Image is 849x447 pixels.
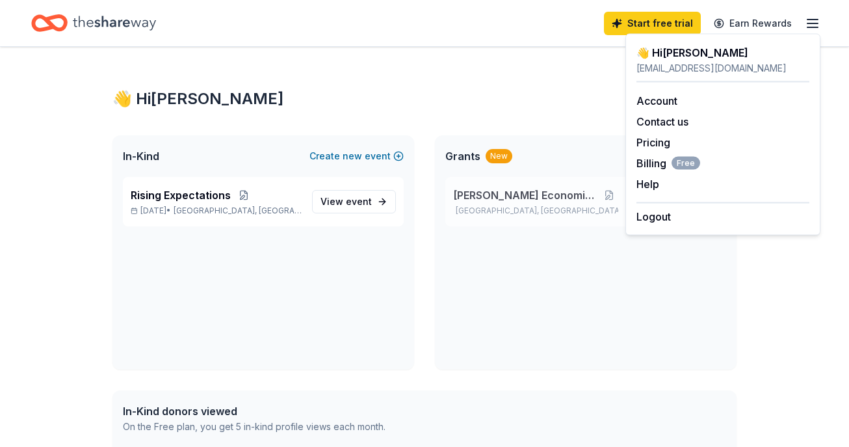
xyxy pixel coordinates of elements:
div: On the Free plan, you get 5 in-kind profile views each month. [123,419,385,435]
button: BillingFree [636,156,700,171]
span: Grants [445,148,480,164]
div: In-Kind donors viewed [123,403,385,419]
span: event [346,196,372,207]
div: [EMAIL_ADDRESS][DOMAIN_NAME] [636,61,809,76]
a: Pricing [636,136,670,149]
span: View [320,194,372,210]
span: Billing [636,156,700,171]
button: Contact us [636,114,688,129]
div: 👋 Hi [PERSON_NAME] [112,88,737,109]
a: Start free trial [604,12,701,35]
a: Home [31,8,156,38]
button: Createnewevent [309,148,404,164]
span: [PERSON_NAME] Economic empowerment [453,187,601,203]
div: New [486,149,512,163]
p: [DATE] • [131,206,302,216]
button: Help [636,176,659,192]
a: View event [312,190,396,213]
span: new [343,148,362,164]
span: [GEOGRAPHIC_DATA], [GEOGRAPHIC_DATA] [174,206,302,216]
a: Earn Rewards [706,12,800,35]
span: Rising Expectations [131,187,231,203]
p: [GEOGRAPHIC_DATA], [GEOGRAPHIC_DATA] [453,206,618,216]
div: 👋 Hi [PERSON_NAME] [636,45,809,61]
span: In-Kind [123,148,159,164]
span: Free [672,157,700,170]
button: Logout [636,209,671,224]
a: Account [636,94,677,107]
